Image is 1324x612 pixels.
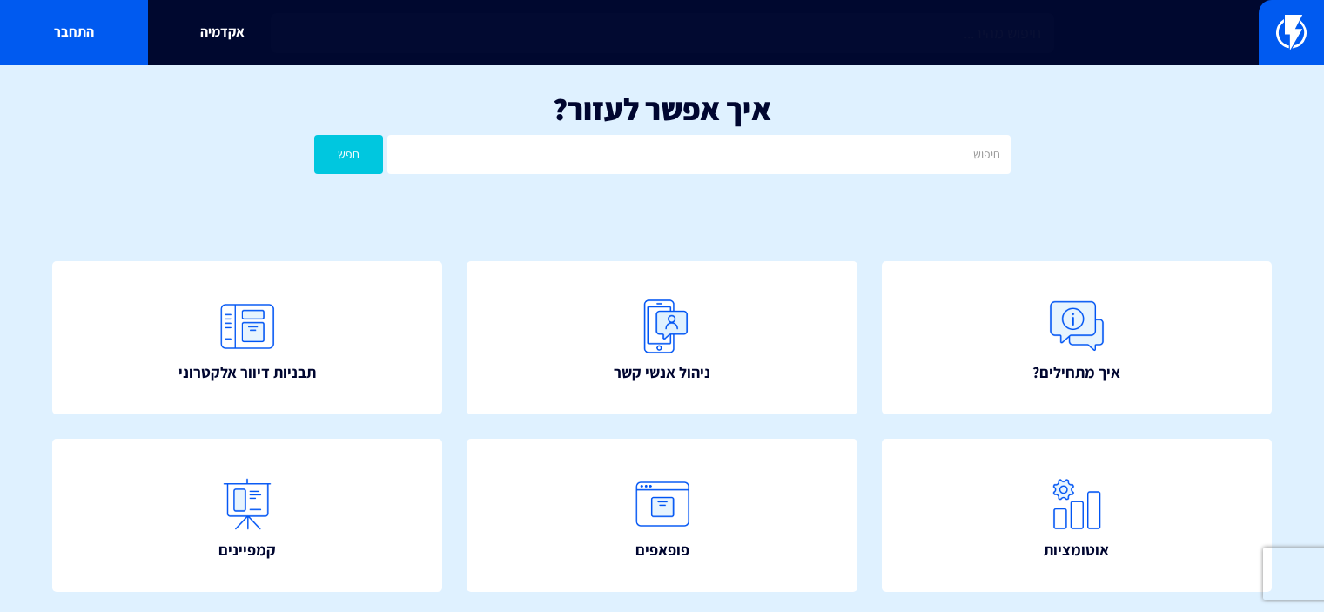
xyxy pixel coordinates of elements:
[387,135,1010,174] input: חיפוש
[635,539,689,562] span: פופאפים
[467,439,857,592] a: פופאפים
[882,439,1272,592] a: אוטומציות
[52,261,442,414] a: תבניות דיוור אלקטרוני
[882,261,1272,414] a: איך מתחילים?
[1044,539,1109,562] span: אוטומציות
[1032,361,1120,384] span: איך מתחילים?
[218,539,276,562] span: קמפיינים
[467,261,857,414] a: ניהול אנשי קשר
[271,13,1054,53] input: חיפוש מהיר...
[614,361,710,384] span: ניהול אנשי קשר
[52,439,442,592] a: קמפיינים
[26,91,1298,126] h1: איך אפשר לעזור?
[314,135,384,174] button: חפש
[178,361,316,384] span: תבניות דיוור אלקטרוני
